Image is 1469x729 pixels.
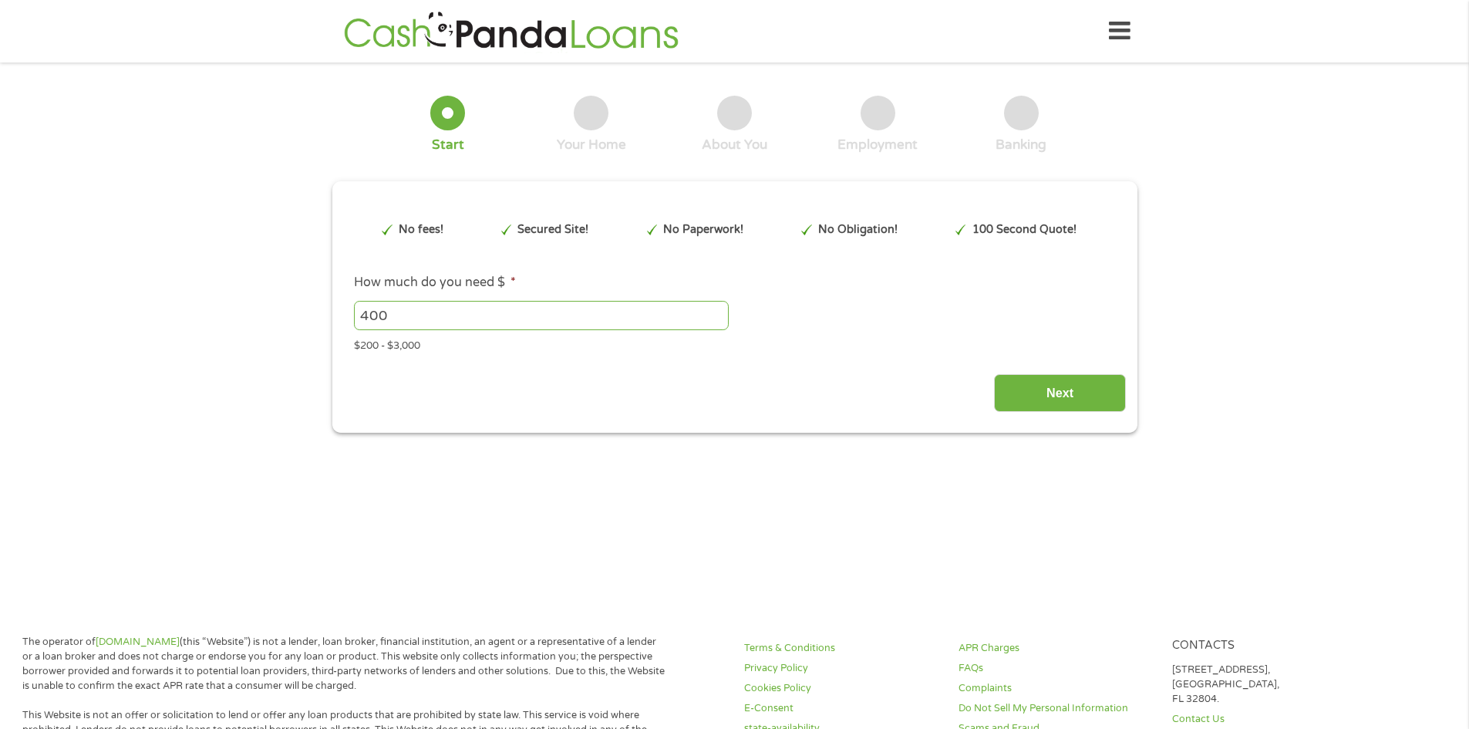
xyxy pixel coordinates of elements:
[354,333,1114,354] div: $200 - $3,000
[959,641,1154,656] a: APR Charges
[399,221,443,238] p: No fees!
[996,137,1046,154] div: Banking
[354,275,516,291] label: How much do you need $
[663,221,743,238] p: No Paperwork!
[744,681,940,696] a: Cookies Policy
[744,661,940,676] a: Privacy Policy
[744,701,940,716] a: E-Consent
[959,681,1154,696] a: Complaints
[837,137,918,154] div: Employment
[702,137,767,154] div: About You
[1172,639,1368,653] h4: Contacts
[432,137,464,154] div: Start
[994,374,1126,412] input: Next
[744,641,940,656] a: Terms & Conditions
[557,137,626,154] div: Your Home
[339,9,683,53] img: GetLoanNow Logo
[22,635,665,694] p: The operator of (this “Website”) is not a lender, loan broker, financial institution, an agent or...
[959,701,1154,716] a: Do Not Sell My Personal Information
[818,221,898,238] p: No Obligation!
[972,221,1076,238] p: 100 Second Quote!
[1172,663,1368,707] p: [STREET_ADDRESS], [GEOGRAPHIC_DATA], FL 32804.
[96,636,180,648] a: [DOMAIN_NAME]
[959,661,1154,676] a: FAQs
[517,221,588,238] p: Secured Site!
